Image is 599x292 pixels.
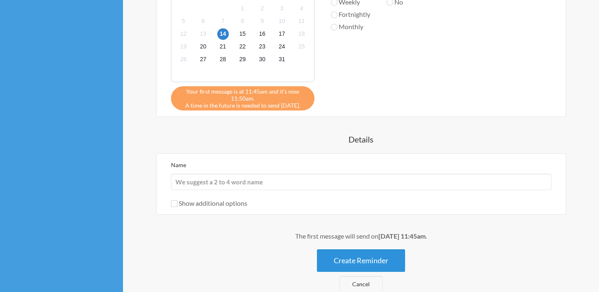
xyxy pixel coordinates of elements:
span: Friday, November 21, 2025 [217,41,229,53]
span: Thursday, November 13, 2025 [198,28,209,40]
label: Fortnightly [331,9,370,19]
div: A time in the future is needed to send [DATE]. [171,86,314,110]
span: Thursday, November 20, 2025 [198,41,209,53]
span: Sunday, November 16, 2025 [257,28,268,40]
span: Saturday, November 8, 2025 [237,15,248,27]
input: Fortnightly [331,11,337,18]
span: Your first message is at 11:45am and it's now 11:50am. [177,88,308,102]
label: Show additional options [171,199,247,207]
span: Friday, November 7, 2025 [217,15,229,27]
input: Monthly [331,24,337,30]
span: Sunday, November 30, 2025 [257,54,268,65]
span: Sunday, November 2, 2025 [257,2,268,14]
span: Sunday, November 23, 2025 [257,41,268,53]
span: Tuesday, November 25, 2025 [296,41,307,53]
span: Friday, November 28, 2025 [217,54,229,65]
span: Friday, November 14, 2025 [217,28,229,40]
span: Monday, December 1, 2025 [276,54,288,65]
span: Wednesday, November 19, 2025 [178,41,189,53]
label: Monthly [331,22,370,32]
span: Monday, November 24, 2025 [276,41,288,53]
span: Sunday, November 9, 2025 [257,15,268,27]
input: We suggest a 2 to 4 word name [171,174,551,190]
label: Name [171,161,186,168]
div: The first message will send on . [139,231,583,241]
h4: Details [139,133,583,145]
span: Monday, November 17, 2025 [276,28,288,40]
span: Tuesday, November 18, 2025 [296,28,307,40]
input: Show additional options [171,200,178,207]
span: Wednesday, November 26, 2025 [178,54,189,65]
span: Wednesday, November 12, 2025 [178,28,189,40]
span: Monday, November 10, 2025 [276,15,288,27]
button: Create Reminder [317,249,405,272]
span: Tuesday, November 11, 2025 [296,15,307,27]
span: Wednesday, November 5, 2025 [178,15,189,27]
span: Saturday, November 1, 2025 [237,2,248,14]
span: Tuesday, November 4, 2025 [296,2,307,14]
strong: [DATE] 11:45am [378,232,426,240]
span: Thursday, November 6, 2025 [198,15,209,27]
span: Monday, November 3, 2025 [276,2,288,14]
span: Thursday, November 27, 2025 [198,54,209,65]
span: Saturday, November 29, 2025 [237,54,248,65]
span: Saturday, November 15, 2025 [237,28,248,40]
span: Saturday, November 22, 2025 [237,41,248,53]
